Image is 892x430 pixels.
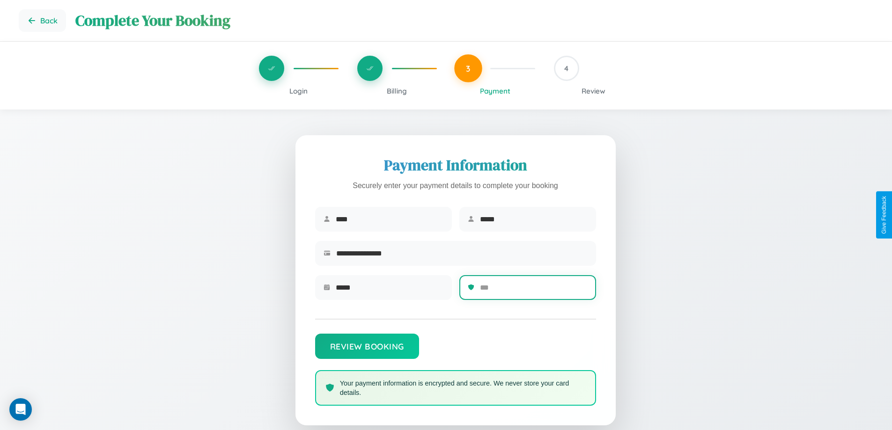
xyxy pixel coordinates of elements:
p: Securely enter your payment details to complete your booking [315,179,596,193]
h1: Complete Your Booking [75,10,873,31]
div: Give Feedback [881,196,887,234]
span: Login [289,87,308,95]
h2: Payment Information [315,155,596,175]
span: 3 [466,63,471,73]
span: 4 [564,64,568,73]
span: Payment [480,87,510,95]
div: Open Intercom Messenger [9,398,32,421]
button: Review Booking [315,334,419,359]
span: Billing [387,87,407,95]
button: Go back [19,9,66,32]
span: Review [582,87,605,95]
p: Your payment information is encrypted and secure. We never store your card details. [340,379,586,397]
